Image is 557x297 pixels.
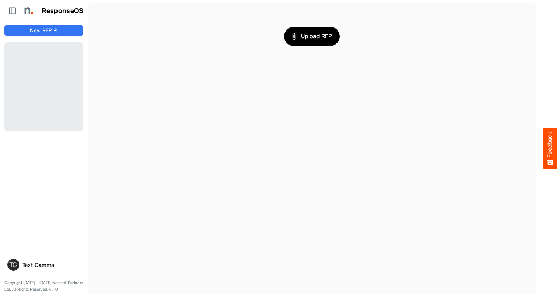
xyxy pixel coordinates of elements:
div: Loading... [4,42,83,131]
p: Copyright [DATE] - [DATE] Northell Partners Ltd. All Rights Reserved. v1.1.0 [4,280,83,293]
h1: ResponseOS [42,7,84,15]
button: Feedback [543,128,557,169]
img: Northell [20,3,35,18]
span: TG [9,262,17,268]
span: Upload RFP [292,32,332,41]
button: New RFP [4,25,83,36]
div: Test Gamma [22,262,80,268]
button: Upload RFP [284,27,340,46]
